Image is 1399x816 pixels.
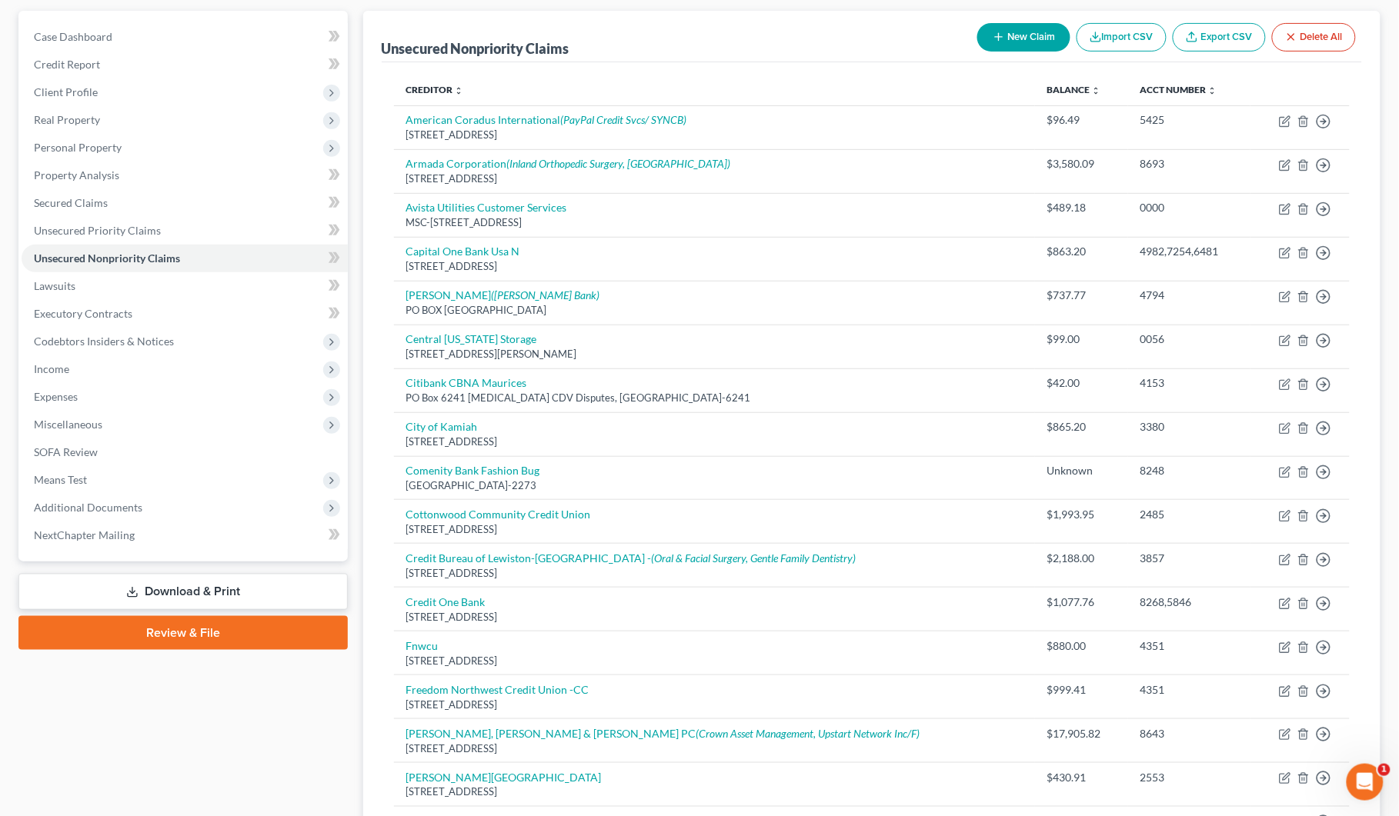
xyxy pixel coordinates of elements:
div: $865.20 [1047,419,1116,435]
div: MSC-[STREET_ADDRESS] [406,215,1023,230]
div: [STREET_ADDRESS] [406,172,1023,186]
div: 2553 [1140,770,1238,785]
a: Executory Contracts [22,300,348,328]
span: Case Dashboard [34,30,112,43]
div: [STREET_ADDRESS] [406,741,1023,756]
div: 4153 [1140,375,1238,391]
div: [STREET_ADDRESS] [406,566,1023,581]
a: Fnwcu [406,639,439,652]
a: [PERSON_NAME], [PERSON_NAME] & [PERSON_NAME] PC(Crown Asset Management, Upstart Network Inc/F) [406,727,920,740]
span: Executory Contracts [34,307,132,320]
div: PO BOX [GEOGRAPHIC_DATA] [406,303,1023,318]
div: 4351 [1140,682,1238,698]
div: [STREET_ADDRESS] [406,654,1023,668]
span: Personal Property [34,141,122,154]
span: Means Test [34,473,87,486]
a: Acct Number unfold_more [1140,84,1217,95]
i: (Oral & Facial Surgery, Gentle Family Dentistry) [652,551,856,565]
i: (Inland Orthopedic Surgery, [GEOGRAPHIC_DATA]) [507,157,731,170]
div: $863.20 [1047,244,1116,259]
div: $3,580.09 [1047,156,1116,172]
div: [STREET_ADDRESS] [406,435,1023,449]
div: [STREET_ADDRESS] [406,522,1023,537]
a: [PERSON_NAME][GEOGRAPHIC_DATA] [406,771,602,784]
a: Armada Corporation(Inland Orthopedic Surgery, [GEOGRAPHIC_DATA]) [406,157,731,170]
div: 8693 [1140,156,1238,172]
i: (PayPal Credit Svcs/ SYNCB) [561,113,687,126]
a: Case Dashboard [22,23,348,51]
div: $99.00 [1047,331,1116,347]
button: Delete All [1272,23,1356,52]
span: 1 [1378,764,1391,776]
span: Real Property [34,113,100,126]
span: Unsecured Priority Claims [34,224,161,237]
div: Unknown [1047,463,1116,478]
div: PO Box 6241 [MEDICAL_DATA] CDV Disputes, [GEOGRAPHIC_DATA]-6241 [406,391,1023,405]
a: Secured Claims [22,189,348,217]
span: Additional Documents [34,501,142,514]
div: 0000 [1140,200,1238,215]
span: Miscellaneous [34,418,102,431]
a: Export CSV [1173,23,1266,52]
i: unfold_more [1092,86,1101,95]
a: Comenity Bank Fashion Bug [406,464,540,477]
a: Avista Utilities Customer Services [406,201,567,214]
a: Citibank CBNA Maurices [406,376,527,389]
div: $880.00 [1047,638,1116,654]
a: Cottonwood Community Credit Union [406,508,591,521]
div: 4794 [1140,288,1238,303]
div: $489.18 [1047,200,1116,215]
span: Property Analysis [34,168,119,182]
a: Unsecured Nonpriority Claims [22,245,348,272]
span: NextChapter Mailing [34,528,135,541]
div: [STREET_ADDRESS] [406,698,1023,712]
div: $96.49 [1047,112,1116,128]
div: [STREET_ADDRESS] [406,128,1023,142]
a: Balance unfold_more [1047,84,1101,95]
div: 5425 [1140,112,1238,128]
span: Lawsuits [34,279,75,292]
div: 8643 [1140,726,1238,741]
i: (Crown Asset Management, Upstart Network Inc/F) [696,727,920,740]
span: Client Profile [34,85,98,98]
span: Income [34,362,69,375]
a: NextChapter Mailing [22,521,348,549]
div: [STREET_ADDRESS] [406,259,1023,274]
a: Freedom Northwest Credit Union -CC [406,683,589,696]
span: Unsecured Nonpriority Claims [34,251,180,265]
a: Credit Bureau of Lewiston-[GEOGRAPHIC_DATA] -(Oral & Facial Surgery, Gentle Family Dentistry) [406,551,856,565]
span: Expenses [34,390,78,403]
div: 4982,7254,6481 [1140,244,1238,259]
div: [GEOGRAPHIC_DATA]-2273 [406,478,1023,493]
div: [STREET_ADDRESS] [406,610,1023,624]
a: Credit Report [22,51,348,78]
a: Review & File [18,616,348,650]
i: unfold_more [455,86,464,95]
div: $1,077.76 [1047,595,1116,610]
div: [STREET_ADDRESS][PERSON_NAME] [406,347,1023,361]
a: Unsecured Priority Claims [22,217,348,245]
a: Central [US_STATE] Storage [406,332,537,345]
div: 8248 [1140,463,1238,478]
div: Unsecured Nonpriority Claims [382,39,569,58]
div: 4351 [1140,638,1238,654]
div: 3380 [1140,419,1238,435]
div: 0056 [1140,331,1238,347]
span: Credit Report [34,58,100,71]
a: Download & Print [18,574,348,610]
div: $1,993.95 [1047,507,1116,522]
a: Property Analysis [22,162,348,189]
div: 2485 [1140,507,1238,522]
a: Credit One Bank [406,595,486,608]
div: $999.41 [1047,682,1116,698]
div: 8268,5846 [1140,595,1238,610]
span: SOFA Review [34,445,98,458]
a: Lawsuits [22,272,348,300]
button: New Claim [977,23,1070,52]
div: $737.77 [1047,288,1116,303]
i: unfold_more [1208,86,1217,95]
div: $2,188.00 [1047,551,1116,566]
div: [STREET_ADDRESS] [406,785,1023,800]
span: Secured Claims [34,196,108,209]
span: Codebtors Insiders & Notices [34,335,174,348]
